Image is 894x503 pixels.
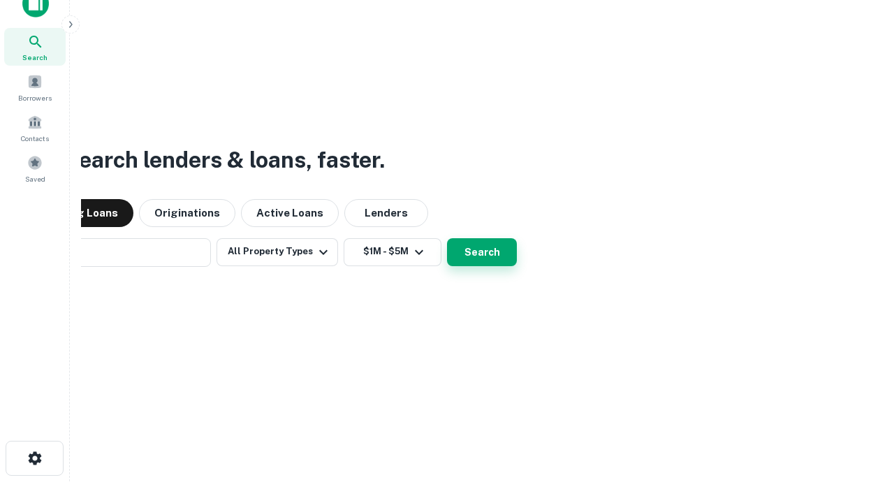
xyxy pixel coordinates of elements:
[217,238,338,266] button: All Property Types
[241,199,339,227] button: Active Loans
[25,173,45,184] span: Saved
[447,238,517,266] button: Search
[21,133,49,144] span: Contacts
[4,28,66,66] a: Search
[824,391,894,458] iframe: Chat Widget
[4,150,66,187] a: Saved
[4,109,66,147] a: Contacts
[344,199,428,227] button: Lenders
[64,143,385,177] h3: Search lenders & loans, faster.
[18,92,52,103] span: Borrowers
[4,68,66,106] a: Borrowers
[344,238,441,266] button: $1M - $5M
[22,52,47,63] span: Search
[139,199,235,227] button: Originations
